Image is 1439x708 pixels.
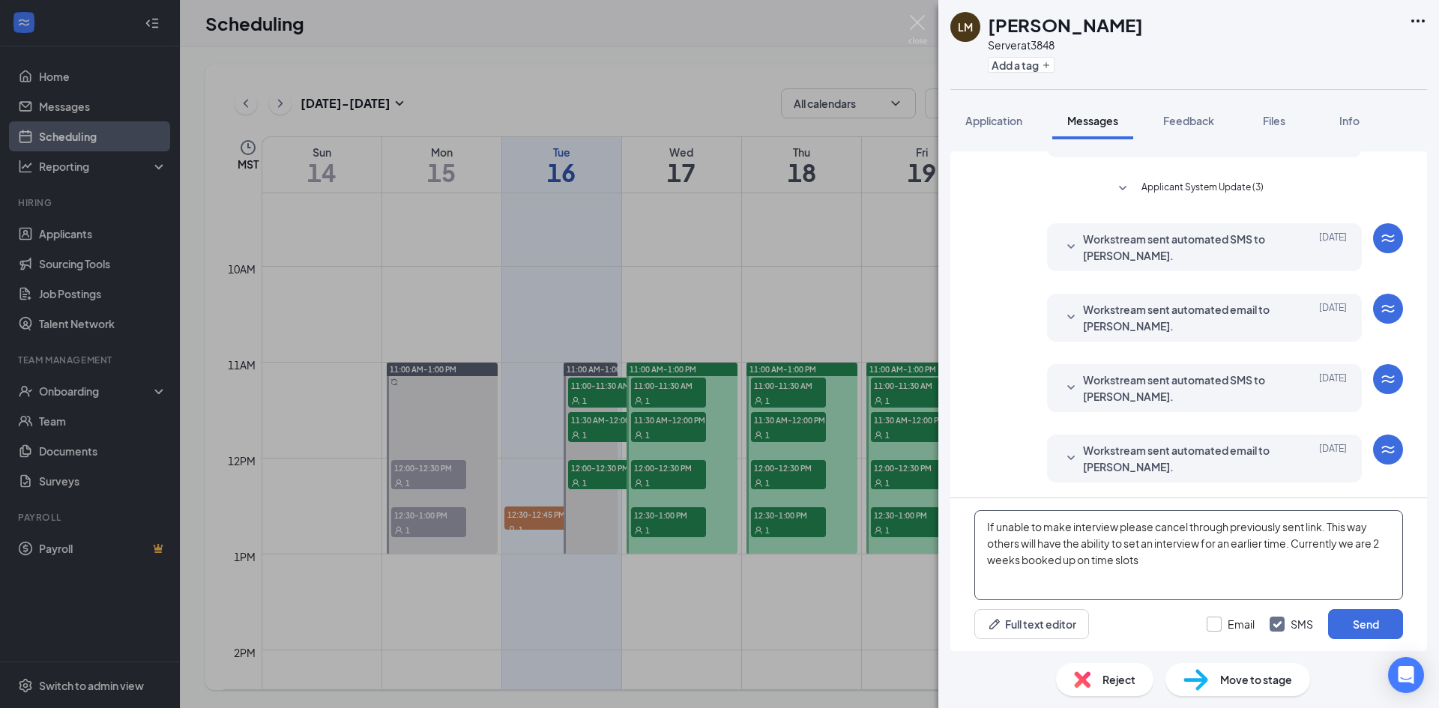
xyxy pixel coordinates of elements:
span: Workstream sent automated SMS to [PERSON_NAME]. [1083,231,1279,264]
span: [DATE] [1319,372,1347,405]
span: Feedback [1163,114,1214,127]
button: PlusAdd a tag [988,57,1055,73]
svg: SmallChevronDown [1062,379,1080,397]
div: LM [958,19,973,34]
span: Info [1339,114,1360,127]
svg: Plus [1042,61,1051,70]
svg: WorkstreamLogo [1379,441,1397,459]
span: Files [1263,114,1285,127]
svg: Ellipses [1409,12,1427,30]
svg: Pen [987,617,1002,632]
div: Open Intercom Messenger [1388,657,1424,693]
span: [DATE] [1319,442,1347,475]
svg: SmallChevronDown [1114,180,1132,198]
h1: [PERSON_NAME] [988,12,1143,37]
span: Messages [1067,114,1118,127]
span: [DATE] [1319,301,1347,334]
button: Send [1328,609,1403,639]
span: Workstream sent automated email to [PERSON_NAME]. [1083,301,1279,334]
button: Full text editorPen [974,609,1089,639]
svg: SmallChevronDown [1062,450,1080,468]
span: Workstream sent automated email to [PERSON_NAME]. [1083,442,1279,475]
span: Move to stage [1220,671,1292,688]
textarea: If unable to make interview please cancel through previously sent link. This way others will have... [974,510,1403,600]
span: [DATE] [1319,231,1347,264]
svg: WorkstreamLogo [1379,370,1397,388]
div: Server at 3848 [988,37,1143,52]
span: Reject [1102,671,1135,688]
span: Application [965,114,1022,127]
svg: SmallChevronDown [1062,238,1080,256]
span: Workstream sent automated SMS to [PERSON_NAME]. [1083,372,1279,405]
svg: SmallChevronDown [1062,309,1080,327]
svg: WorkstreamLogo [1379,300,1397,318]
span: Applicant System Update (3) [1141,180,1264,198]
button: SmallChevronDownApplicant System Update (3) [1114,180,1264,198]
svg: WorkstreamLogo [1379,229,1397,247]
